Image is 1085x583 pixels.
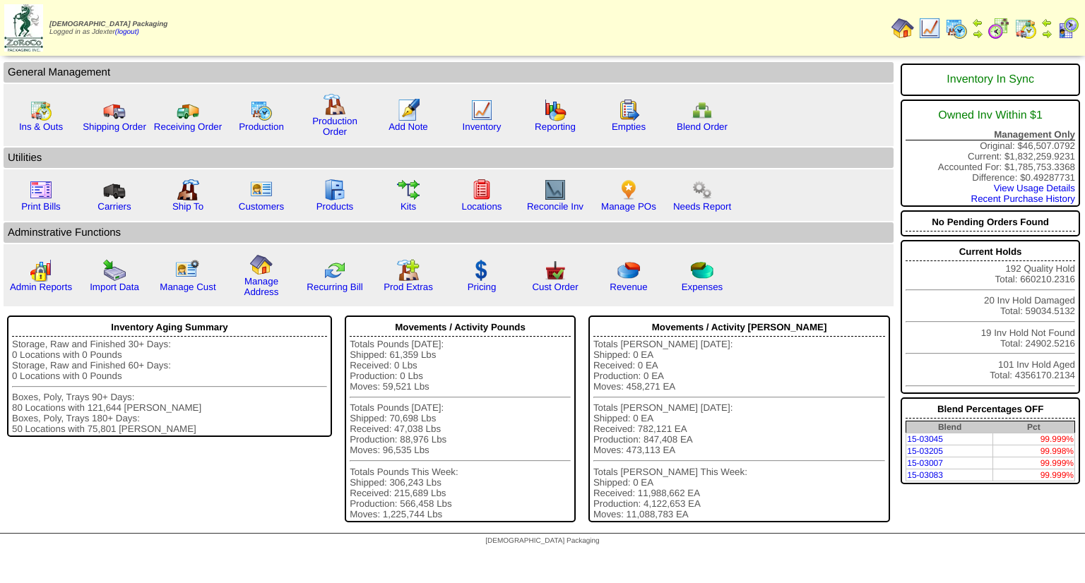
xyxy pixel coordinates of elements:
div: Owned Inv Within $1 [906,102,1075,129]
a: Production [239,121,284,132]
img: network.png [691,99,713,121]
td: Adminstrative Functions [4,222,894,243]
img: customers.gif [250,179,273,201]
div: Inventory In Sync [906,66,1075,93]
img: prodextras.gif [397,259,420,282]
th: Blend [906,421,993,433]
a: Admin Reports [10,282,72,292]
img: arrowleft.gif [972,17,983,28]
img: arrowright.gif [1041,28,1053,40]
div: Totals [PERSON_NAME] [DATE]: Shipped: 0 EA Received: 0 EA Production: 0 EA Moves: 458,271 EA Tota... [593,339,885,519]
img: arrowleft.gif [1041,17,1053,28]
a: Recent Purchase History [971,193,1075,204]
a: Cust Order [532,282,578,292]
img: truck2.gif [177,99,199,121]
td: 99.999% [993,457,1075,469]
a: Locations [461,201,502,212]
div: Totals Pounds [DATE]: Shipped: 61,359 Lbs Received: 0 Lbs Production: 0 Lbs Moves: 59,521 Lbs Tot... [350,339,571,519]
a: Needs Report [673,201,731,212]
a: Empties [612,121,646,132]
a: Products [316,201,354,212]
a: Recurring Bill [307,282,362,292]
a: 15-03045 [907,434,943,444]
a: (logout) [115,28,139,36]
img: factory.gif [324,93,346,116]
img: zoroco-logo-small.webp [4,4,43,52]
a: Revenue [610,282,647,292]
img: po.png [617,179,640,201]
img: graph.gif [544,99,567,121]
img: home.gif [891,17,914,40]
img: cust_order.png [544,259,567,282]
img: graph2.png [30,259,52,282]
a: View Usage Details [994,183,1075,193]
span: Logged in as Jdexter [49,20,167,36]
img: factory2.gif [177,179,199,201]
div: 192 Quality Hold Total: 660210.2316 20 Inv Hold Damaged Total: 59034.5132 19 Inv Hold Not Found T... [901,240,1080,394]
img: workflow.png [691,179,713,201]
img: dollar.gif [470,259,493,282]
a: Kits [401,201,416,212]
img: workorder.gif [617,99,640,121]
span: [DEMOGRAPHIC_DATA] Packaging [49,20,167,28]
img: cabinet.gif [324,179,346,201]
img: truck3.gif [103,179,126,201]
img: calendarcustomer.gif [1057,17,1079,40]
a: Print Bills [21,201,61,212]
td: 99.999% [993,469,1075,481]
a: Ship To [172,201,203,212]
a: Reporting [535,121,576,132]
div: No Pending Orders Found [906,213,1075,232]
img: pie_chart2.png [691,259,713,282]
img: calendarinout.gif [30,99,52,121]
a: Add Note [389,121,428,132]
img: invoice2.gif [30,179,52,201]
a: Inventory [463,121,502,132]
img: pie_chart.png [617,259,640,282]
div: Management Only [906,129,1075,140]
a: Manage Address [244,276,279,297]
img: line_graph2.gif [544,179,567,201]
div: Movements / Activity Pounds [350,318,571,337]
span: [DEMOGRAPHIC_DATA] Packaging [485,537,599,545]
a: Manage Cust [160,282,215,292]
a: 15-03007 [907,458,943,468]
a: Receiving Order [154,121,222,132]
img: calendarinout.gif [1014,17,1037,40]
img: workflow.gif [397,179,420,201]
a: Customers [239,201,284,212]
div: Blend Percentages OFF [906,400,1075,419]
div: Movements / Activity [PERSON_NAME] [593,318,885,337]
img: orders.gif [397,99,420,121]
img: truck.gif [103,99,126,121]
a: Shipping Order [83,121,146,132]
a: Pricing [468,282,497,292]
img: locations.gif [470,179,493,201]
a: Expenses [682,282,723,292]
a: Blend Order [677,121,728,132]
img: managecust.png [175,259,201,282]
img: calendarprod.gif [945,17,968,40]
td: General Management [4,62,894,83]
th: Pct [993,421,1075,433]
img: import.gif [103,259,126,282]
a: Manage POs [601,201,656,212]
a: Ins & Outs [19,121,63,132]
img: line_graph.gif [918,17,941,40]
img: calendarprod.gif [250,99,273,121]
a: Import Data [90,282,139,292]
img: line_graph.gif [470,99,493,121]
div: Inventory Aging Summary [12,318,327,337]
td: 99.998% [993,445,1075,457]
img: calendarblend.gif [988,17,1010,40]
a: 15-03205 [907,446,943,456]
div: Original: $46,507.0792 Current: $1,832,259.9231 Accounted For: $1,785,753.3368 Difference: $0.492... [901,100,1080,207]
img: reconcile.gif [324,259,346,282]
img: arrowright.gif [972,28,983,40]
td: 99.999% [993,433,1075,445]
a: Prod Extras [384,282,433,292]
a: 15-03083 [907,470,943,480]
div: Current Holds [906,243,1075,261]
a: Production Order [312,116,357,137]
td: Utilities [4,148,894,168]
